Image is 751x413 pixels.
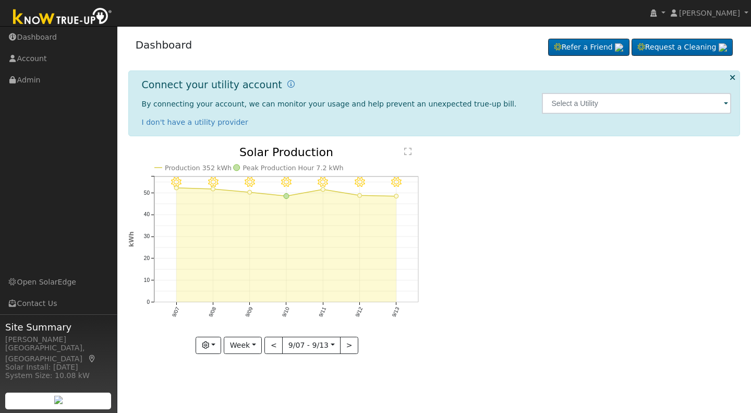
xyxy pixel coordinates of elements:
[5,370,112,381] div: System Size: 10.08 kW
[5,320,112,334] span: Site Summary
[136,39,192,51] a: Dashboard
[88,355,97,363] a: Map
[142,100,517,108] span: By connecting your account, we can monitor your usage and help prevent an unexpected true-up bill.
[5,334,112,345] div: [PERSON_NAME]
[142,118,248,126] a: I don't have a utility provider
[8,6,117,29] img: Know True-Up
[615,43,623,52] img: retrieve
[719,43,727,52] img: retrieve
[5,362,112,373] div: Solar Install: [DATE]
[542,93,731,114] input: Select a Utility
[679,9,740,17] span: [PERSON_NAME]
[54,396,63,404] img: retrieve
[5,343,112,364] div: [GEOGRAPHIC_DATA], [GEOGRAPHIC_DATA]
[142,79,282,91] h1: Connect your utility account
[632,39,733,56] a: Request a Cleaning
[548,39,629,56] a: Refer a Friend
